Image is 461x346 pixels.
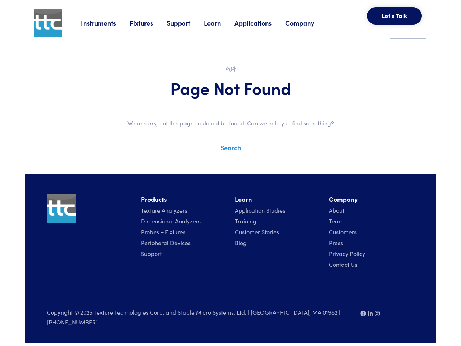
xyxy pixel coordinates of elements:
button: Let's Talk [367,7,422,25]
h2: 404 [47,63,414,75]
a: Privacy Policy [329,249,365,257]
a: Customer Stories [235,228,279,236]
a: Blog [235,239,247,247]
p: We're sorry, but this page could not be found. Can we help you find something? [30,119,431,128]
a: Support [167,18,204,27]
a: Dimensional Analyzers [141,217,201,225]
a: Search [220,143,241,152]
a: About [329,206,344,214]
img: ttc_logo_1x1_v1.0.png [47,194,76,223]
img: ttc_logo_1x1_v1.0.png [34,9,62,37]
a: Company [285,18,328,27]
p: Copyright © 2025 Texture Technologies Corp. and Stable Micro Systems, Ltd. | [GEOGRAPHIC_DATA], M... [47,308,352,327]
a: Learn [204,18,234,27]
a: Probes + Fixtures [141,228,185,236]
a: Team [329,217,344,225]
a: Customers [329,228,357,236]
a: Applications [234,18,285,27]
li: Products [141,194,226,205]
a: Contact Us [329,260,357,268]
a: [PHONE_NUMBER] [47,318,98,326]
li: Learn [235,194,320,205]
li: Company [329,194,414,205]
a: Press [329,239,343,247]
a: Fixtures [130,18,167,27]
a: Support [141,249,162,257]
a: Training [235,217,256,225]
a: Peripheral Devices [141,239,191,247]
h1: Page Not Found [47,77,414,98]
a: Instruments [81,18,130,27]
a: Application Studies [235,206,285,214]
a: Texture Analyzers [141,206,187,214]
